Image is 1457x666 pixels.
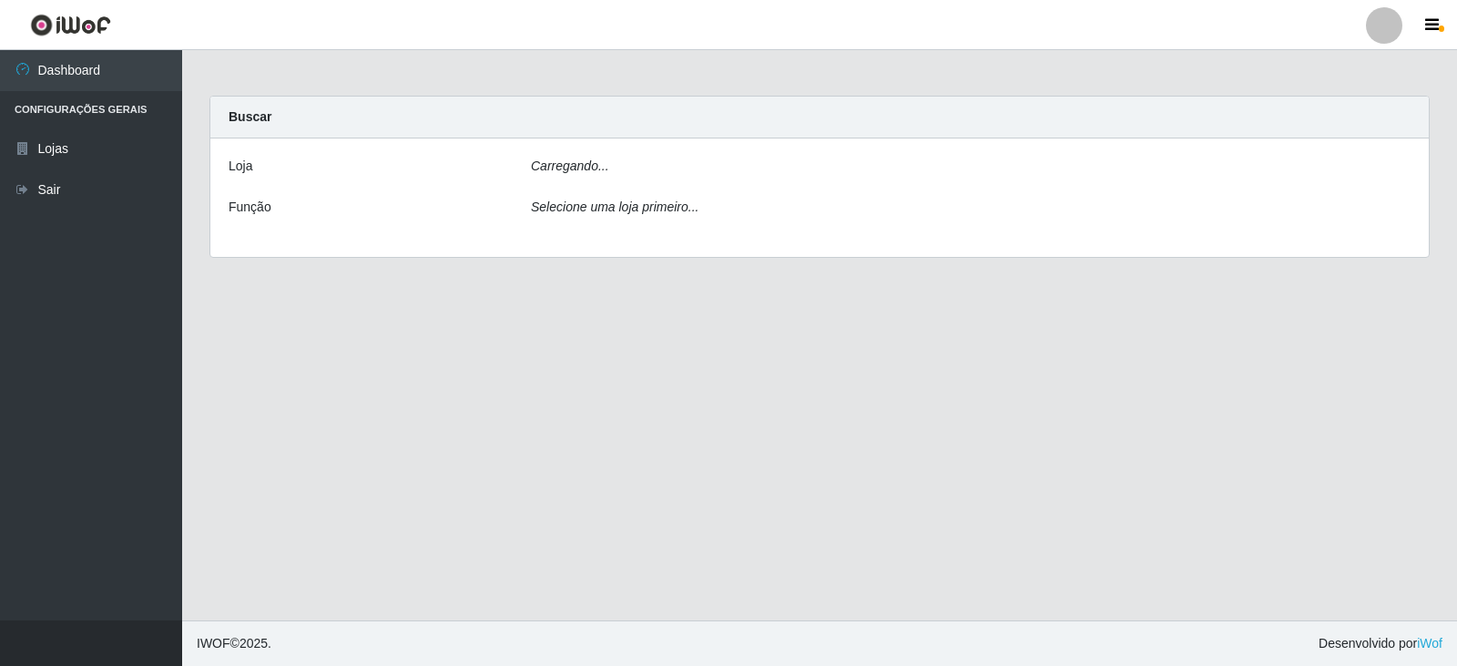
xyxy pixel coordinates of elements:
[229,109,271,124] strong: Buscar
[197,634,271,653] span: © 2025 .
[1417,636,1442,651] a: iWof
[229,157,252,176] label: Loja
[229,198,271,217] label: Função
[531,159,609,173] i: Carregando...
[1319,634,1442,653] span: Desenvolvido por
[30,14,111,36] img: CoreUI Logo
[197,636,230,651] span: IWOF
[531,200,698,214] i: Selecione uma loja primeiro...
